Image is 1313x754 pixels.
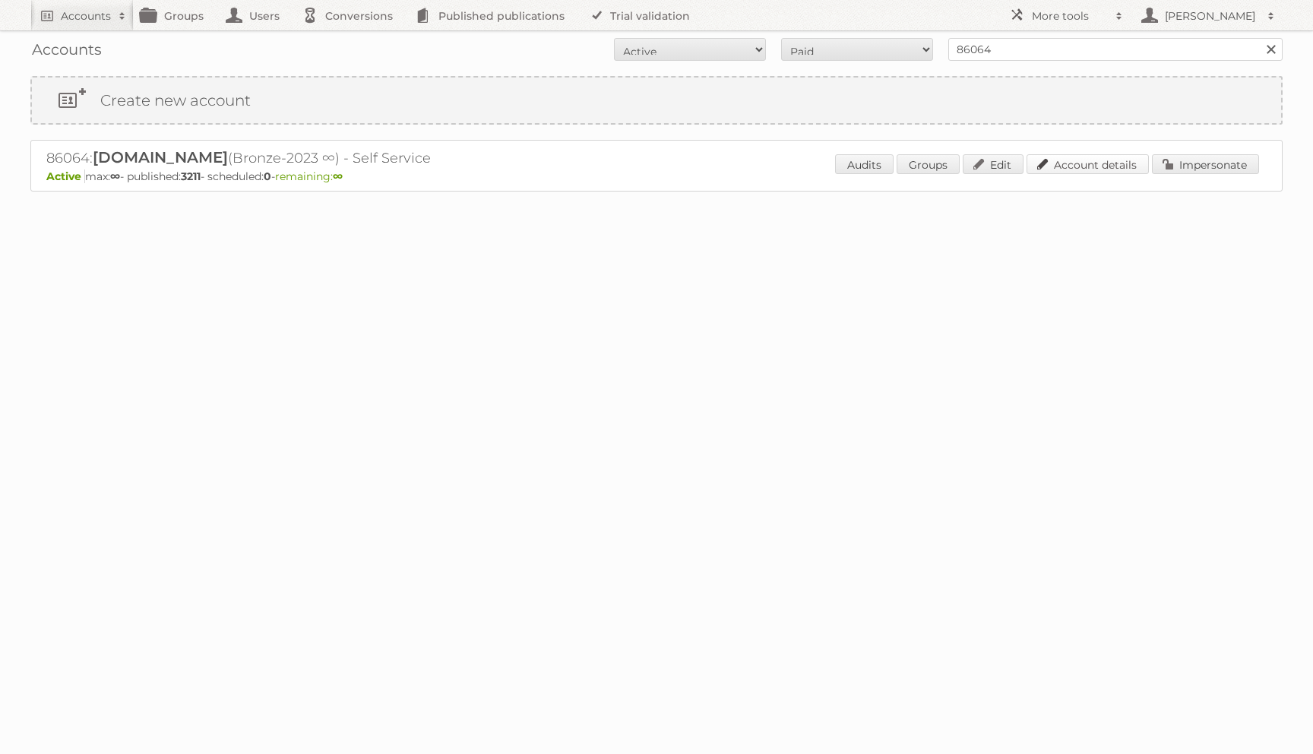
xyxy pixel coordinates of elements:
[1032,8,1108,24] h2: More tools
[333,169,343,183] strong: ∞
[46,169,85,183] span: Active
[275,169,343,183] span: remaining:
[1161,8,1260,24] h2: [PERSON_NAME]
[32,78,1281,123] a: Create new account
[963,154,1024,174] a: Edit
[61,8,111,24] h2: Accounts
[181,169,201,183] strong: 3211
[835,154,894,174] a: Audits
[46,169,1267,183] p: max: - published: - scheduled: -
[264,169,271,183] strong: 0
[1027,154,1149,174] a: Account details
[46,148,578,168] h2: 86064: (Bronze-2023 ∞) - Self Service
[897,154,960,174] a: Groups
[93,148,228,166] span: [DOMAIN_NAME]
[1152,154,1259,174] a: Impersonate
[110,169,120,183] strong: ∞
